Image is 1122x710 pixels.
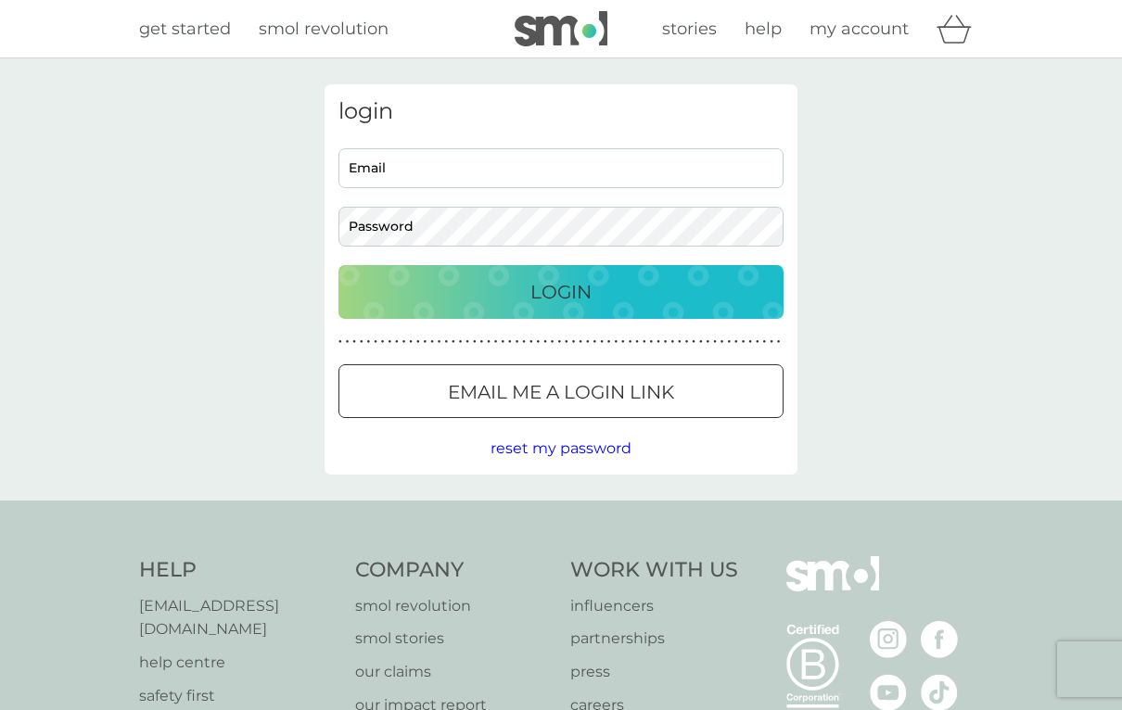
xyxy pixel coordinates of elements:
p: ● [586,337,590,347]
span: get started [139,19,231,39]
a: press [570,660,738,684]
button: Email me a login link [338,364,784,418]
p: ● [424,337,427,347]
p: ● [501,337,504,347]
h4: Help [139,556,337,585]
p: ● [720,337,724,347]
p: ● [770,337,773,347]
a: smol stories [355,627,553,651]
p: Login [530,277,592,307]
h4: Company [355,556,553,585]
span: stories [662,19,717,39]
p: ● [452,337,455,347]
p: ● [360,337,363,347]
h3: login [338,98,784,125]
p: ● [388,337,391,347]
p: ● [600,337,604,347]
p: ● [565,337,568,347]
a: influencers [570,594,738,618]
p: ● [516,337,519,347]
p: ● [699,337,703,347]
p: ● [643,337,646,347]
p: ● [551,337,555,347]
p: ● [670,337,674,347]
p: ● [657,337,660,347]
a: [EMAIL_ADDRESS][DOMAIN_NAME] [139,594,337,641]
img: smol [786,556,879,619]
p: ● [346,337,350,347]
p: ● [444,337,448,347]
a: our claims [355,660,553,684]
p: ● [409,337,413,347]
h4: Work With Us [570,556,738,585]
p: ● [572,337,576,347]
img: visit the smol Facebook page [921,621,958,658]
img: visit the smol Instagram page [870,621,907,658]
p: ● [579,337,582,347]
p: ● [621,337,625,347]
p: ● [352,337,356,347]
p: ● [727,337,731,347]
p: ● [480,337,484,347]
p: ● [650,337,654,347]
a: smol revolution [259,16,389,43]
p: ● [678,337,682,347]
p: ● [593,337,597,347]
p: ● [529,337,533,347]
span: reset my password [491,439,631,457]
p: ● [664,337,668,347]
p: ● [607,337,611,347]
p: ● [748,337,752,347]
span: help [745,19,782,39]
p: ● [763,337,767,347]
p: ● [416,337,420,347]
div: basket [937,10,983,47]
p: ● [494,337,498,347]
p: ● [756,337,759,347]
p: ● [685,337,689,347]
span: smol revolution [259,19,389,39]
a: get started [139,16,231,43]
p: ● [338,337,342,347]
p: ● [537,337,541,347]
a: my account [810,16,909,43]
p: ● [614,337,618,347]
p: ● [402,337,406,347]
a: partnerships [570,627,738,651]
p: ● [522,337,526,347]
p: ● [367,337,371,347]
a: stories [662,16,717,43]
span: my account [810,19,909,39]
p: Email me a login link [448,377,674,407]
p: ● [629,337,632,347]
p: ● [459,337,463,347]
p: ● [473,337,477,347]
a: help [745,16,782,43]
button: Login [338,265,784,319]
p: ● [713,337,717,347]
p: ● [381,337,385,347]
p: ● [692,337,695,347]
p: ● [734,337,738,347]
p: ● [487,337,491,347]
button: reset my password [491,437,631,461]
p: ● [742,337,746,347]
p: ● [374,337,377,347]
a: smol revolution [355,594,553,618]
a: safety first [139,684,337,708]
p: ● [777,337,781,347]
p: ● [557,337,561,347]
p: ● [395,337,399,347]
p: ● [508,337,512,347]
a: help centre [139,651,337,675]
p: ● [465,337,469,347]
